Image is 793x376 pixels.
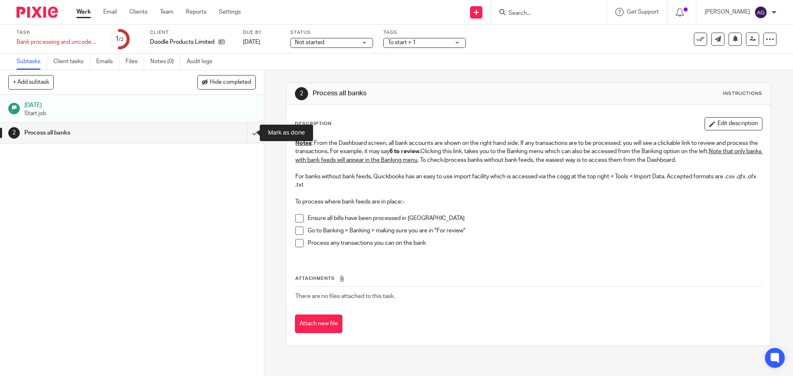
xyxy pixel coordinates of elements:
[389,149,420,154] strong: 6 to review.
[295,87,308,100] div: 2
[295,149,763,163] u: Note that only banks with bank feeds will appear in the Banking menu
[308,214,762,222] p: Ensure all bills have been processed in [GEOGRAPHIC_DATA]
[295,276,335,281] span: Attachments
[295,121,332,127] p: Description
[96,54,119,70] a: Emails
[150,38,214,46] p: Doodle Products Limited
[8,127,20,139] div: 2
[17,29,99,36] label: Task
[243,29,280,36] label: Due by
[295,140,311,146] u: Notes
[160,8,173,16] a: Team
[295,139,762,164] p: : From the Dashboard screen, all bank accounts are shown on the right hand side. If any transacti...
[197,75,256,89] button: Hide completed
[24,109,256,118] p: Start job
[295,315,342,333] button: Attach new file
[115,34,123,44] div: 1
[295,40,324,45] span: Not started
[508,10,582,17] input: Search
[150,29,233,36] label: Client
[705,8,750,16] p: [PERSON_NAME]
[8,75,54,89] button: + Add subtask
[24,127,167,139] h1: Process all banks
[24,99,256,109] h1: [DATE]
[129,8,147,16] a: Clients
[295,198,762,206] p: To process where bank feeds are in place:-
[126,54,144,70] a: Files
[723,90,762,97] div: Instructions
[103,8,117,16] a: Email
[186,8,207,16] a: Reports
[187,54,218,70] a: Audit logs
[210,79,251,86] span: Hide completed
[295,293,395,299] span: There are no files attached to this task.
[76,8,91,16] a: Work
[17,38,99,46] div: Bank processing and uncoded statement report - Quickbooks - Doodle Products
[383,29,466,36] label: Tags
[313,89,546,98] h1: Process all banks
[290,29,373,36] label: Status
[295,173,762,189] p: For banks without bank feeds, Quickbooks has an easy to use import facility which is accessed via...
[754,6,767,19] img: svg%3E
[627,9,659,15] span: Get Support
[308,227,762,235] p: Go to Banking > Banking > making sure you are in "For review"
[150,54,180,70] a: Notes (0)
[219,8,241,16] a: Settings
[119,37,123,42] small: /2
[17,54,47,70] a: Subtasks
[17,7,58,18] img: Pixie
[308,239,762,247] p: Process any transactions you can on the bank
[388,40,416,45] span: To start + 1
[243,39,260,45] span: [DATE]
[53,54,90,70] a: Client tasks
[705,117,762,130] button: Edit description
